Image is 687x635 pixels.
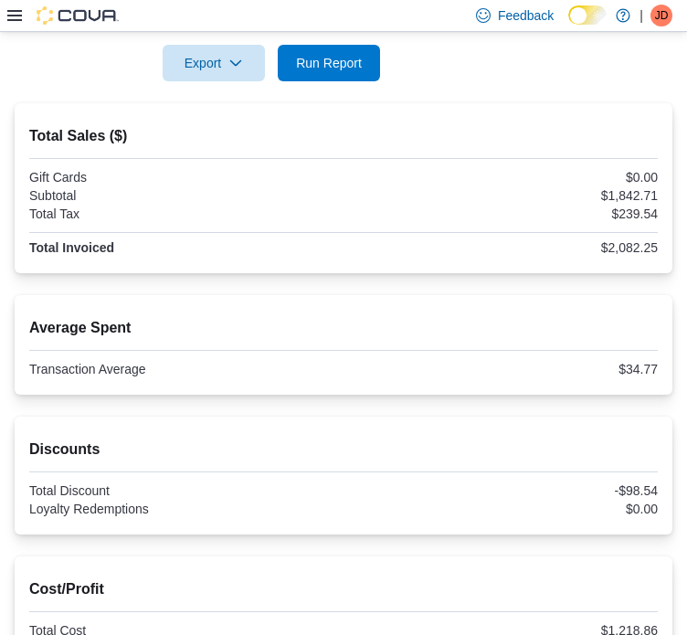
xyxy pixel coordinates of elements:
span: Feedback [498,6,554,25]
div: Loyalty Redemptions [29,502,340,516]
p: | [639,5,643,26]
div: Transaction Average [29,362,340,376]
strong: Total Invoiced [29,240,114,255]
div: $0.00 [347,170,658,185]
span: Run Report [296,54,362,72]
div: $34.77 [347,362,658,376]
button: Run Report [278,45,380,81]
div: $1,842.71 [347,188,658,203]
div: $239.54 [347,206,658,221]
div: Gift Cards [29,170,340,185]
div: Total Tax [29,206,340,221]
div: -$98.54 [347,483,658,498]
span: Export [174,45,254,81]
h2: Discounts [29,439,658,460]
h2: Cost/Profit [29,578,658,600]
div: Subtotal [29,188,340,203]
div: Total Discount [29,483,340,498]
span: JD [655,5,669,26]
div: $2,082.25 [347,240,658,255]
h2: Total Sales ($) [29,125,658,147]
div: $0.00 [347,502,658,516]
h2: Average Spent [29,317,658,339]
input: Dark Mode [568,5,607,25]
button: Export [163,45,265,81]
span: Dark Mode [568,25,569,26]
img: Cova [37,6,119,25]
div: Jack Daniel Grieve [650,5,672,26]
